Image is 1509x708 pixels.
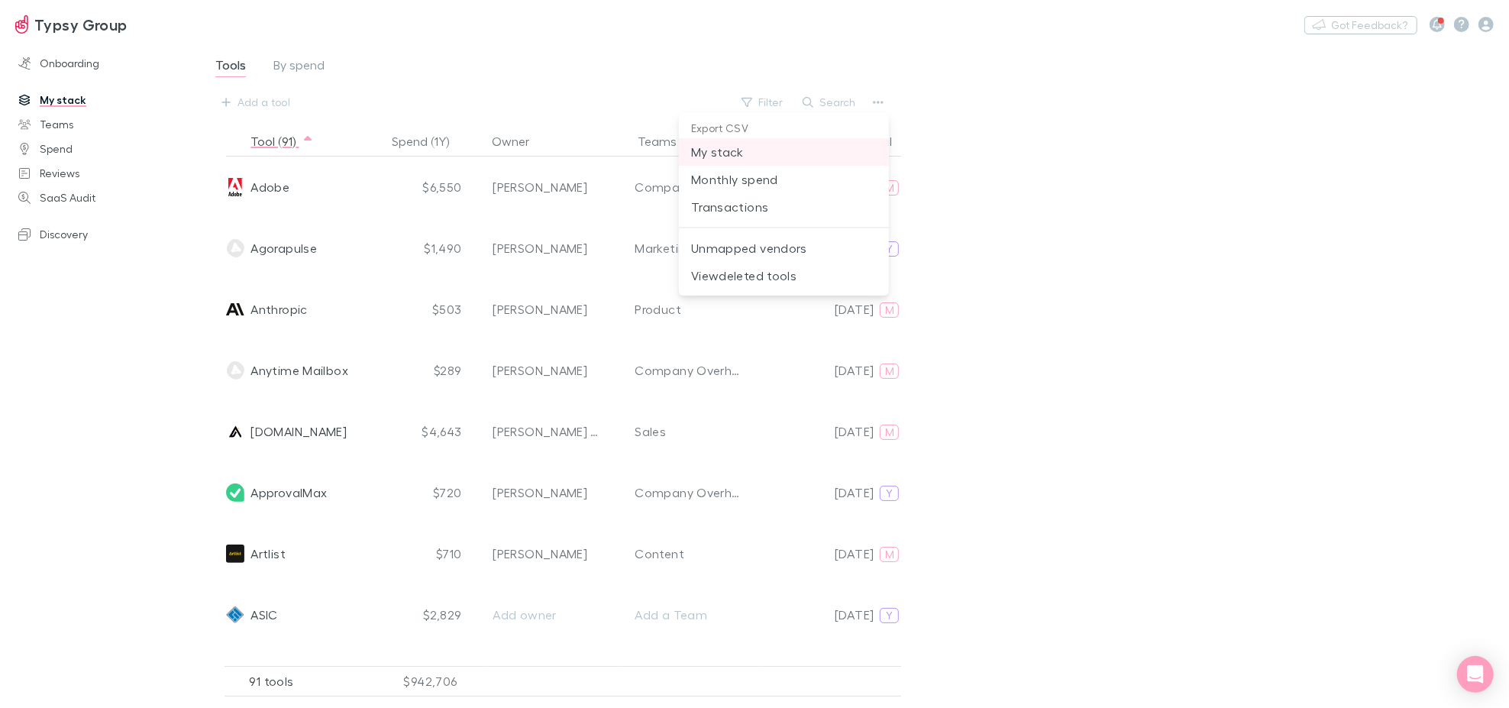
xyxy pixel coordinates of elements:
[691,143,877,161] span: My stack
[691,170,877,189] span: Monthly spend
[691,267,877,285] span: View deleted tools
[679,119,889,138] p: Export CSV
[691,198,877,216] span: Transactions
[1457,656,1494,693] div: Open Intercom Messenger
[691,239,877,257] span: Unmapped vendors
